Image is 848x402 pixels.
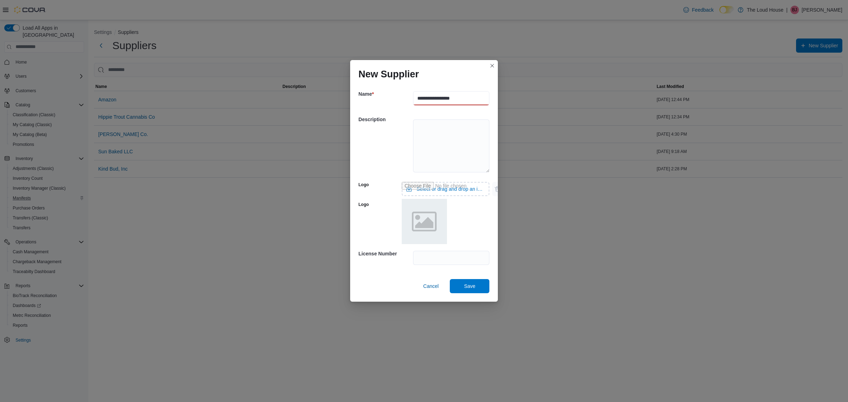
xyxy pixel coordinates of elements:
span: Cancel [423,283,439,290]
h5: Name [359,87,412,101]
label: Logo [359,182,369,188]
img: placeholder.png [402,199,447,244]
label: Logo [359,202,369,207]
h1: New Supplier [359,69,419,80]
button: Save [450,279,489,293]
button: Closes this modal window [488,61,496,70]
h5: License Number [359,247,412,261]
button: Cancel [420,279,442,293]
span: Save [464,283,475,290]
input: Use aria labels when no actual label is in use [402,182,490,196]
h5: Description [359,112,412,126]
